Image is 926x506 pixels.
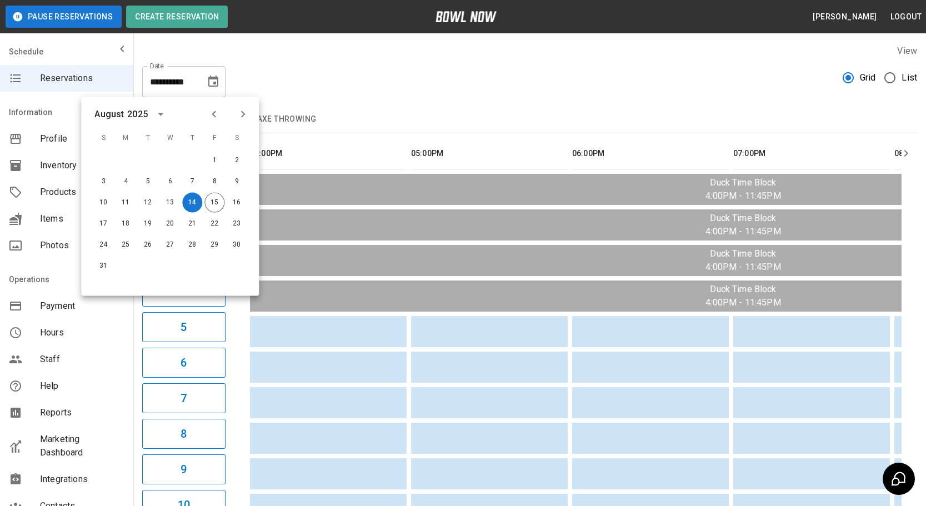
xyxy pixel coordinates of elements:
[127,108,148,121] div: 2025
[204,127,224,149] span: F
[182,193,202,213] button: Aug 14, 2025
[160,172,180,192] button: Aug 6, 2025
[182,214,202,234] button: Aug 21, 2025
[93,235,113,255] button: Aug 24, 2025
[181,460,187,478] h6: 9
[116,235,136,255] button: Aug 25, 2025
[40,353,124,366] span: Staff
[126,6,228,28] button: Create Reservation
[116,127,136,149] span: M
[250,138,407,169] th: 04:00PM
[411,138,568,169] th: 05:00PM
[138,172,158,192] button: Aug 5, 2025
[227,235,247,255] button: Aug 30, 2025
[202,71,224,93] button: Choose date, selected date is Aug 14, 2025
[138,214,158,234] button: Aug 19, 2025
[181,389,187,407] h6: 7
[227,172,247,192] button: Aug 9, 2025
[204,214,224,234] button: Aug 22, 2025
[40,326,124,339] span: Hours
[204,172,224,192] button: Aug 8, 2025
[181,318,187,336] h6: 5
[138,127,158,149] span: T
[182,127,202,149] span: T
[142,348,226,378] button: 6
[142,106,917,133] div: inventory tabs
[40,473,124,486] span: Integrations
[160,214,180,234] button: Aug 20, 2025
[93,172,113,192] button: Aug 3, 2025
[204,193,224,213] button: Aug 15, 2025
[40,212,124,226] span: Items
[860,71,876,84] span: Grid
[204,151,224,171] button: Aug 1, 2025
[572,138,729,169] th: 06:00PM
[151,105,170,124] button: calendar view is open, switch to year view
[248,106,326,133] button: Axe Throwing
[181,425,187,443] h6: 8
[204,235,224,255] button: Aug 29, 2025
[733,138,890,169] th: 07:00PM
[40,159,124,172] span: Inventory
[6,6,122,28] button: Pause Reservations
[204,105,223,124] button: Previous month
[436,11,497,22] img: logo
[182,172,202,192] button: Aug 7, 2025
[40,72,124,85] span: Reservations
[94,108,124,121] div: August
[227,151,247,171] button: Aug 2, 2025
[886,7,926,27] button: Logout
[93,127,113,149] span: S
[40,239,124,252] span: Photos
[142,383,226,413] button: 7
[160,127,180,149] span: W
[40,433,124,459] span: Marketing Dashboard
[181,354,187,372] h6: 6
[40,299,124,313] span: Payment
[40,406,124,419] span: Reports
[182,235,202,255] button: Aug 28, 2025
[116,172,136,192] button: Aug 4, 2025
[142,419,226,449] button: 8
[116,214,136,234] button: Aug 18, 2025
[116,193,136,213] button: Aug 11, 2025
[808,7,881,27] button: [PERSON_NAME]
[93,256,113,276] button: Aug 31, 2025
[233,105,252,124] button: Next month
[93,193,113,213] button: Aug 10, 2025
[142,454,226,484] button: 9
[160,193,180,213] button: Aug 13, 2025
[227,127,247,149] span: S
[138,235,158,255] button: Aug 26, 2025
[227,193,247,213] button: Aug 16, 2025
[227,214,247,234] button: Aug 23, 2025
[160,235,180,255] button: Aug 27, 2025
[897,46,917,56] label: View
[138,193,158,213] button: Aug 12, 2025
[902,71,917,84] span: List
[142,312,226,342] button: 5
[93,214,113,234] button: Aug 17, 2025
[40,132,124,146] span: Profile
[40,379,124,393] span: Help
[40,186,124,199] span: Products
